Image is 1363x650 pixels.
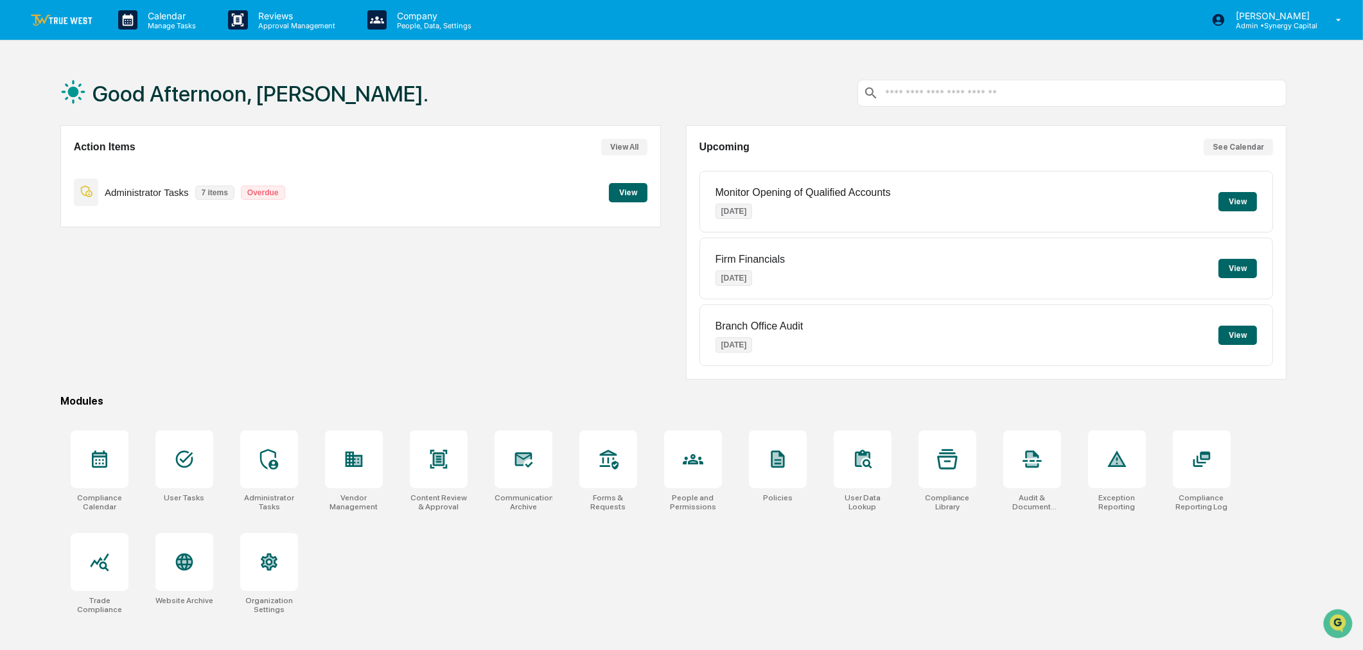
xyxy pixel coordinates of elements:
[107,175,111,185] span: •
[13,143,82,153] div: Past conversations
[13,162,33,183] img: Cameron Burns
[1204,139,1273,155] button: See Calendar
[128,284,155,294] span: Pylon
[699,141,750,153] h2: Upcoming
[664,493,722,511] div: People and Permissions
[93,229,103,240] div: 🗄️
[105,187,189,198] p: Administrator Tasks
[716,270,753,286] p: [DATE]
[13,27,234,48] p: How can we help?
[31,14,92,26] img: logo
[33,58,212,72] input: Clear
[91,283,155,294] a: Powered byPylon
[1088,493,1146,511] div: Exception Reporting
[164,493,204,502] div: User Tasks
[155,596,213,605] div: Website Archive
[26,252,81,265] span: Data Lookup
[137,21,202,30] p: Manage Tasks
[44,98,211,111] div: Start new chat
[44,111,163,121] div: We're available if you need us!
[71,493,128,511] div: Compliance Calendar
[13,98,36,121] img: 1746055101610-c473b297-6a78-478c-a979-82029cc54cd1
[88,223,164,246] a: 🗄️Attestations
[716,254,785,265] p: Firm Financials
[716,321,804,332] p: Branch Office Audit
[13,254,23,264] div: 🔎
[1226,21,1317,30] p: Admin • Synergy Capital
[74,141,136,153] h2: Action Items
[248,10,342,21] p: Reviews
[8,247,86,270] a: 🔎Data Lookup
[609,183,647,202] button: View
[240,493,298,511] div: Administrator Tasks
[763,493,793,502] div: Policies
[218,102,234,118] button: Start new chat
[579,493,637,511] div: Forms & Requests
[137,10,202,21] p: Calendar
[609,186,647,198] a: View
[40,175,104,185] span: [PERSON_NAME]
[240,596,298,614] div: Organization Settings
[716,187,891,198] p: Monitor Opening of Qualified Accounts
[248,21,342,30] p: Approval Management
[1173,493,1231,511] div: Compliance Reporting Log
[92,81,428,107] h1: Good Afternoon, [PERSON_NAME].
[1322,608,1357,642] iframe: Open customer support
[1218,192,1257,211] button: View
[834,493,892,511] div: User Data Lookup
[8,223,88,246] a: 🖐️Preclearance
[71,596,128,614] div: Trade Compliance
[387,21,478,30] p: People, Data, Settings
[26,228,83,241] span: Preclearance
[410,493,468,511] div: Content Review & Approval
[13,229,23,240] div: 🖐️
[716,337,753,353] p: [DATE]
[919,493,976,511] div: Compliance Library
[1226,10,1317,21] p: [PERSON_NAME]
[1003,493,1061,511] div: Audit & Document Logs
[114,175,140,185] span: [DATE]
[26,175,36,186] img: 1746055101610-c473b297-6a78-478c-a979-82029cc54cd1
[716,204,753,219] p: [DATE]
[601,139,647,155] button: View All
[1218,326,1257,345] button: View
[199,140,234,155] button: See all
[60,395,1287,407] div: Modules
[495,493,552,511] div: Communications Archive
[1218,259,1257,278] button: View
[195,186,234,200] p: 7 items
[106,228,159,241] span: Attestations
[387,10,478,21] p: Company
[241,186,285,200] p: Overdue
[325,493,383,511] div: Vendor Management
